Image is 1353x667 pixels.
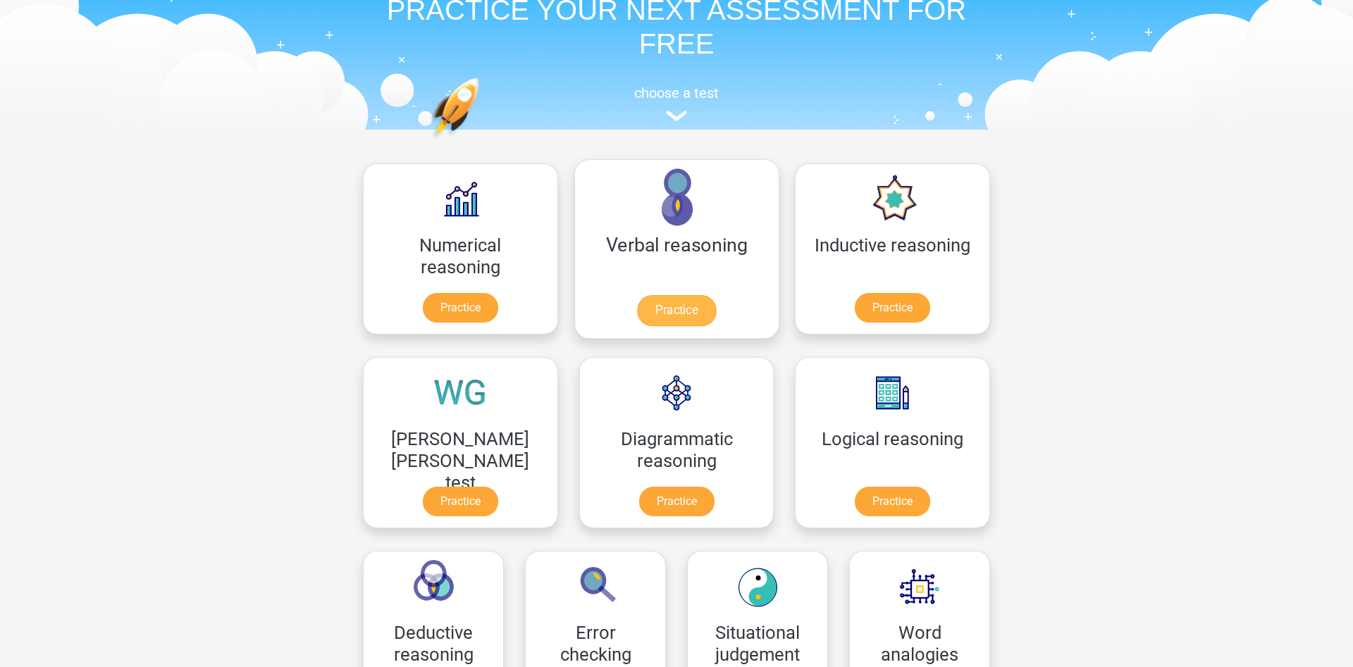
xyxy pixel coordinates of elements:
h5: choose a test [352,85,1001,101]
a: Practice [637,295,716,326]
a: Practice [639,487,715,516]
a: Practice [423,293,498,323]
a: Practice [855,293,930,323]
a: Practice [855,487,930,516]
img: assessment [666,111,687,121]
img: practice [430,77,533,205]
a: Practice [423,487,498,516]
a: choose a test [352,85,1001,122]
